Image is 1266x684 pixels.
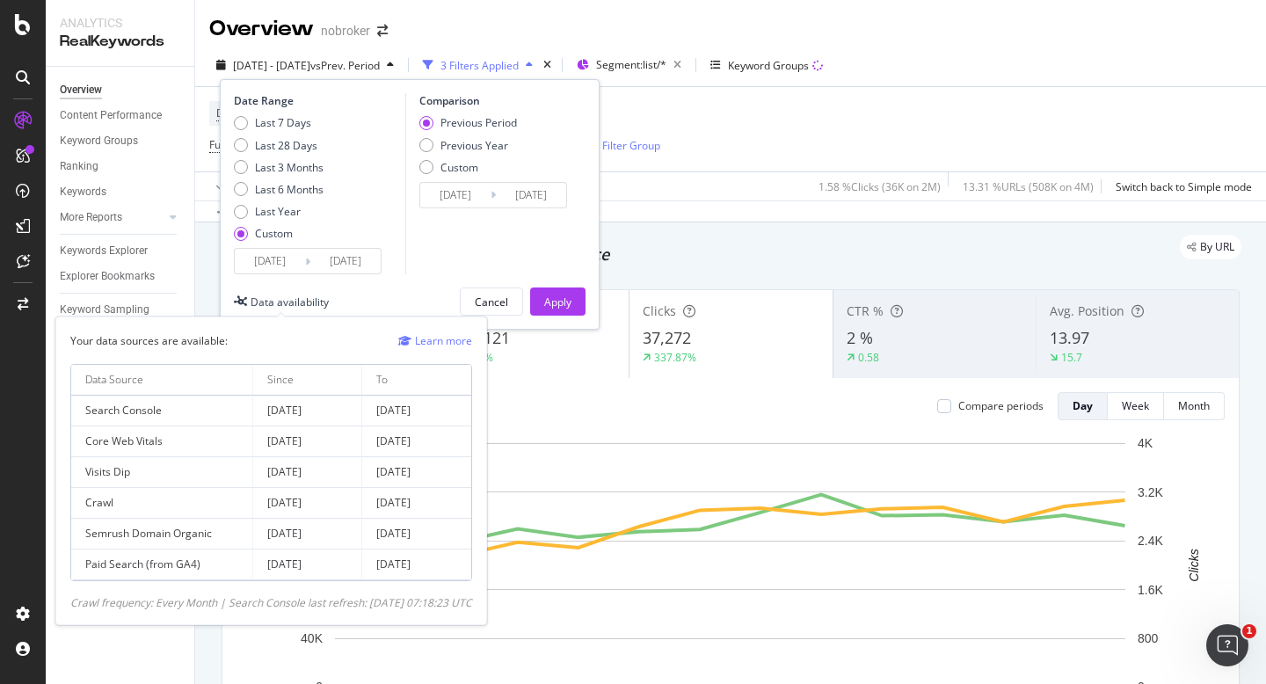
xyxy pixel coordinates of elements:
[71,519,253,549] td: Semrush Domain Organic
[60,208,164,227] a: More Reports
[460,287,523,316] button: Cancel
[234,160,324,175] div: Last 3 Months
[234,226,324,241] div: Custom
[1116,179,1252,194] div: Switch back to Simple mode
[963,179,1094,194] div: 13.31 % URLs ( 508K on 4M )
[1206,624,1248,666] iframe: Intercom live chat
[60,81,182,99] a: Overview
[377,25,388,37] div: arrow-right-arrow-left
[255,204,301,219] div: Last Year
[958,398,1044,413] div: Compare periods
[440,138,508,153] div: Previous Year
[253,426,362,457] td: [DATE]
[419,160,517,175] div: Custom
[1180,235,1241,259] div: legacy label
[1242,624,1256,638] span: 1
[570,51,688,79] button: Segment:list/*
[847,327,873,348] span: 2 %
[416,51,540,79] button: 3 Filters Applied
[71,488,253,519] td: Crawl
[234,138,324,153] div: Last 28 Days
[209,14,314,44] div: Overview
[70,595,472,610] div: Crawl frequency: Every Month | Search Console last refresh: [DATE] 07:18:23 UTC
[253,549,362,580] td: [DATE]
[216,106,250,120] span: Device
[233,58,310,73] span: [DATE] - [DATE]
[362,549,471,580] td: [DATE]
[60,267,155,286] div: Explorer Bookmarks
[60,183,106,201] div: Keywords
[540,56,555,74] div: times
[1138,631,1159,645] text: 800
[60,242,148,260] div: Keywords Explorer
[301,631,324,645] text: 40K
[643,302,676,319] span: Clicks
[530,287,586,316] button: Apply
[475,295,508,309] div: Cancel
[253,365,362,396] th: Since
[60,157,182,176] a: Ranking
[60,81,102,99] div: Overview
[496,183,566,207] input: End Date
[310,249,381,273] input: End Date
[1164,392,1225,420] button: Month
[71,365,253,396] th: Data Source
[310,58,380,73] span: vs Prev. Period
[1200,242,1234,252] span: By URL
[362,365,471,396] th: To
[728,58,809,73] div: Keyword Groups
[398,331,472,350] a: Learn more
[1138,436,1153,450] text: 4K
[1138,485,1163,499] text: 3.2K
[60,183,182,201] a: Keywords
[1108,392,1164,420] button: Week
[643,327,691,348] span: 37,272
[1122,398,1149,413] div: Week
[362,457,471,488] td: [DATE]
[71,426,253,457] td: Core Web Vitals
[255,160,324,175] div: Last 3 Months
[255,115,311,130] div: Last 7 Days
[60,132,182,150] a: Keyword Groups
[362,396,471,426] td: [DATE]
[419,93,572,108] div: Comparison
[321,22,370,40] div: nobroker
[60,157,98,176] div: Ranking
[1050,327,1089,348] span: 13.97
[440,160,478,175] div: Custom
[253,396,362,426] td: [DATE]
[858,350,879,365] div: 0.58
[255,226,293,241] div: Custom
[580,138,660,153] div: Add Filter Group
[557,135,660,156] button: Add Filter Group
[1058,392,1108,420] button: Day
[209,172,260,200] button: Apply
[847,302,884,319] span: CTR %
[1178,398,1210,413] div: Month
[1138,534,1163,548] text: 2.4K
[419,115,517,130] div: Previous Period
[234,93,401,108] div: Date Range
[60,242,182,260] a: Keywords Explorer
[71,396,253,426] td: Search Console
[209,137,248,152] span: Full URL
[234,204,324,219] div: Last Year
[440,58,519,73] div: 3 Filters Applied
[1109,172,1252,200] button: Switch back to Simple mode
[420,183,491,207] input: Start Date
[654,350,696,365] div: 337.87%
[60,301,149,319] div: Keyword Sampling
[596,57,666,72] span: Segment: list/*
[1138,583,1163,597] text: 1.6K
[60,32,180,52] div: RealKeywords
[60,106,162,125] div: Content Performance
[235,249,305,273] input: Start Date
[544,295,571,309] div: Apply
[253,519,362,549] td: [DATE]
[419,138,517,153] div: Previous Year
[362,426,471,457] td: [DATE]
[253,488,362,519] td: [DATE]
[819,179,941,194] div: 1.58 % Clicks ( 36K on 2M )
[251,295,329,309] div: Data availability
[255,182,324,197] div: Last 6 Months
